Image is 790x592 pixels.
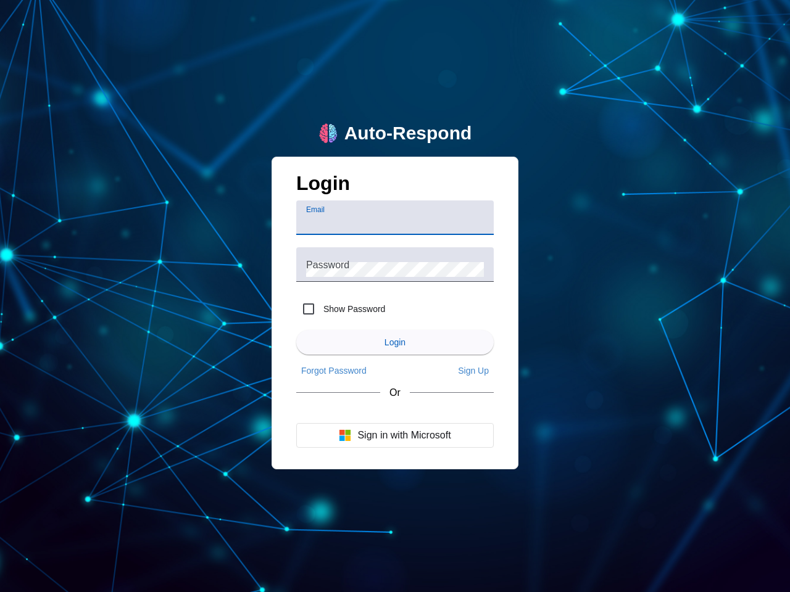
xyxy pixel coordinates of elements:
span: Sign Up [458,366,489,376]
label: Show Password [321,303,385,315]
mat-label: Password [306,260,349,270]
h1: Login [296,172,494,201]
button: Sign in with Microsoft [296,423,494,448]
mat-label: Email [306,206,325,214]
img: logo [318,123,338,143]
img: Microsoft logo [339,429,351,442]
span: Forgot Password [301,366,367,376]
span: Login [385,337,405,347]
div: Auto-Respond [344,123,472,144]
button: Login [296,330,494,355]
a: logoAuto-Respond [318,123,472,144]
span: Or [389,387,401,398]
